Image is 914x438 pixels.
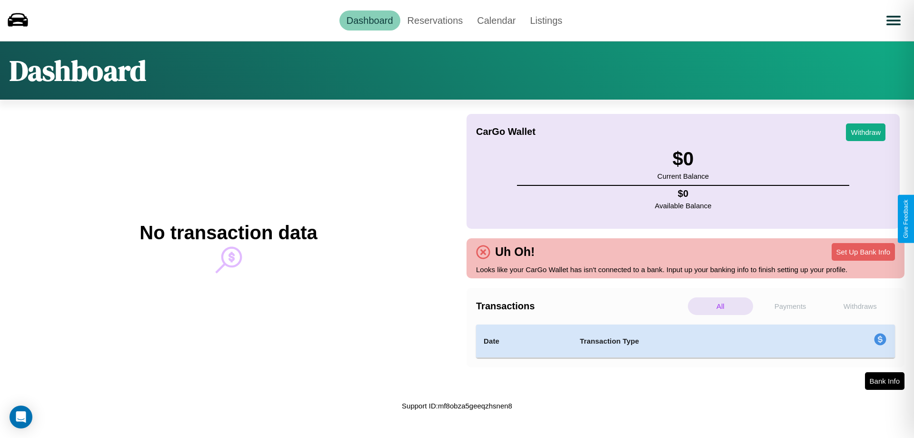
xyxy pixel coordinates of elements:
[832,243,895,261] button: Set Up Bank Info
[827,297,893,315] p: Withdraws
[655,188,712,199] h4: $ 0
[484,336,565,347] h4: Date
[758,297,823,315] p: Payments
[523,10,569,31] a: Listings
[400,10,470,31] a: Reservations
[476,263,895,276] p: Looks like your CarGo Wallet has isn't connected to a bank. Input up your banking info to finish ...
[865,372,904,390] button: Bank Info
[846,123,885,141] button: Withdraw
[580,336,796,347] h4: Transaction Type
[476,325,895,358] table: simple table
[470,10,523,31] a: Calendar
[476,126,536,137] h4: CarGo Wallet
[402,399,512,412] p: Support ID: mf8obza5geeqzhsnen8
[10,406,32,428] div: Open Intercom Messenger
[10,51,146,90] h1: Dashboard
[490,245,539,259] h4: Uh Oh!
[476,301,685,312] h4: Transactions
[657,148,709,170] h3: $ 0
[688,297,753,315] p: All
[339,10,400,31] a: Dashboard
[880,7,907,34] button: Open menu
[903,200,909,238] div: Give Feedback
[657,170,709,183] p: Current Balance
[655,199,712,212] p: Available Balance
[139,222,317,244] h2: No transaction data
